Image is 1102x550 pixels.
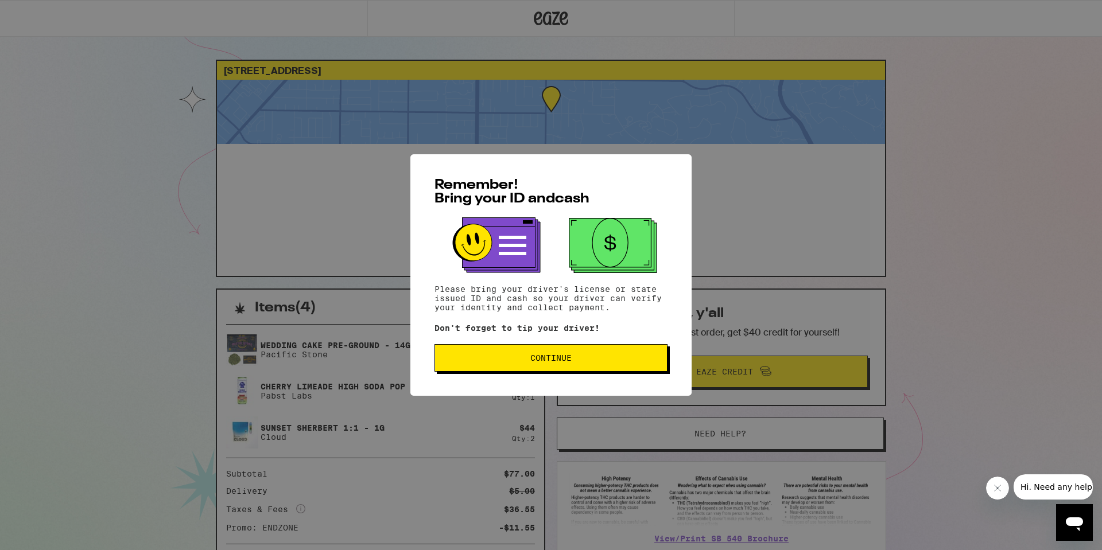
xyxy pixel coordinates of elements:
[434,344,668,372] button: Continue
[434,284,668,312] p: Please bring your driver's license or state issued ID and cash so your driver can verify your ide...
[434,323,668,333] p: Don't forget to tip your driver!
[434,178,589,206] span: Remember! Bring your ID and cash
[986,477,1009,500] iframe: Close message
[530,354,572,362] span: Continue
[1056,504,1093,541] iframe: Button to launch messaging window
[1014,474,1093,500] iframe: Message from company
[7,8,83,17] span: Hi. Need any help?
